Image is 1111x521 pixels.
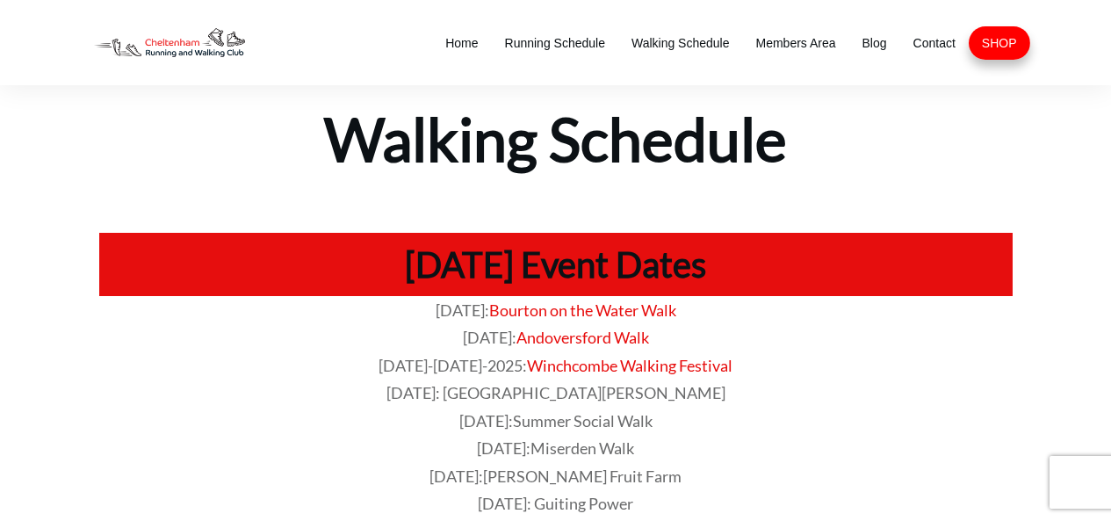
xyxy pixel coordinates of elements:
span: Summer Social Walk [513,411,653,431]
span: [PERSON_NAME] Fruit Farm [483,467,682,486]
span: [DATE]: [GEOGRAPHIC_DATA][PERSON_NAME] [386,383,725,402]
a: Contact [913,31,956,55]
img: Decathlon [82,18,258,68]
span: [DATE]: [477,438,634,458]
span: [DATE]: [429,467,682,486]
a: Members Area [755,31,835,55]
a: Home [445,31,478,55]
h1: Walking Schedule [83,87,1029,177]
a: Blog [862,31,887,55]
a: Running Schedule [505,31,605,55]
h1: [DATE] Event Dates [108,242,1004,287]
span: [DATE]: [436,300,489,320]
span: Miserden Walk [530,438,634,458]
span: [DATE]: Guiting Power [478,494,633,513]
span: [DATE]-[DATE]-2025: [379,356,527,375]
a: Andoversford Walk [516,328,649,347]
a: SHOP [982,31,1017,55]
span: [DATE]: [459,411,653,431]
span: [DATE]: [463,328,516,347]
a: Winchcombe Walking Festival [527,356,732,375]
a: Bourton on the Water Walk [489,300,676,320]
a: Walking Schedule [631,31,730,55]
